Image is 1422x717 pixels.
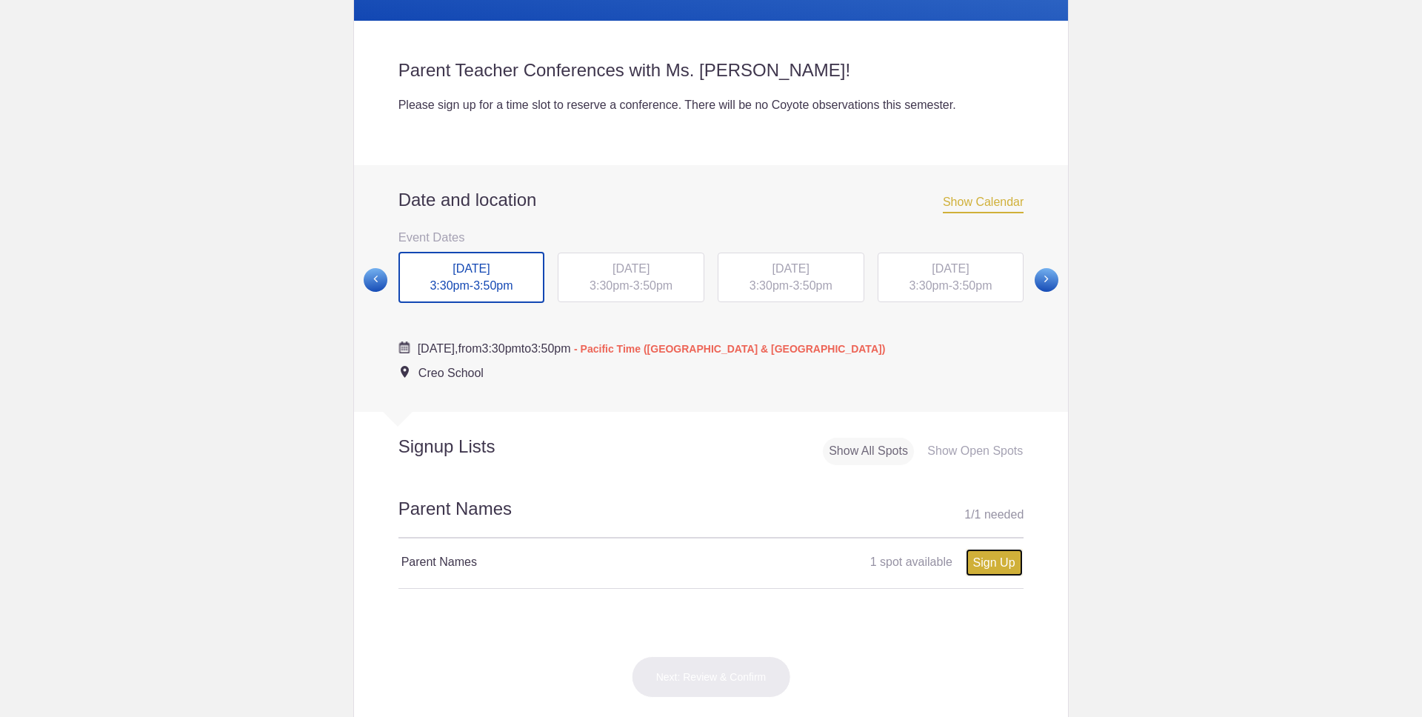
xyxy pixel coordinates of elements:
[531,342,570,355] span: 3:50pm
[772,262,810,275] span: [DATE]
[612,262,650,275] span: [DATE]
[481,342,521,355] span: 3:30pm
[558,253,704,303] div: -
[964,504,1024,526] div: 1 1 needed
[966,549,1023,576] a: Sign Up
[574,343,885,355] span: - Pacific Time ([GEOGRAPHIC_DATA] & [GEOGRAPHIC_DATA])
[750,279,789,292] span: 3:30pm
[398,341,410,353] img: Cal purple
[473,279,513,292] span: 3:50pm
[590,279,629,292] span: 3:30pm
[823,438,914,465] div: Show All Spots
[453,262,490,275] span: [DATE]
[401,366,409,378] img: Event location
[354,436,592,458] h2: Signup Lists
[870,556,952,568] span: 1 spot available
[878,253,1024,303] div: -
[430,279,469,292] span: 3:30pm
[398,496,1024,538] h2: Parent Names
[398,189,1024,211] h2: Date and location
[418,342,886,355] span: from to
[921,438,1029,465] div: Show Open Spots
[717,252,865,304] button: [DATE] 3:30pm-3:50pm
[633,279,672,292] span: 3:50pm
[971,508,974,521] span: /
[792,279,832,292] span: 3:50pm
[398,96,1024,114] div: Please sign up for a time slot to reserve a conference. There will be no Coyote observations this...
[398,226,1024,248] h3: Event Dates
[718,253,864,303] div: -
[952,279,992,292] span: 3:50pm
[398,251,546,304] button: [DATE] 3:30pm-3:50pm
[932,262,969,275] span: [DATE]
[943,196,1024,213] span: Show Calendar
[909,279,948,292] span: 3:30pm
[418,342,458,355] span: [DATE],
[401,553,711,571] h4: Parent Names
[557,252,705,304] button: [DATE] 3:30pm-3:50pm
[877,252,1025,304] button: [DATE] 3:30pm-3:50pm
[418,367,484,379] span: Creo School
[398,59,1024,81] h2: Parent Teacher Conferences with Ms. [PERSON_NAME]!
[632,656,791,698] button: Next: Review & Confirm
[398,252,545,304] div: -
